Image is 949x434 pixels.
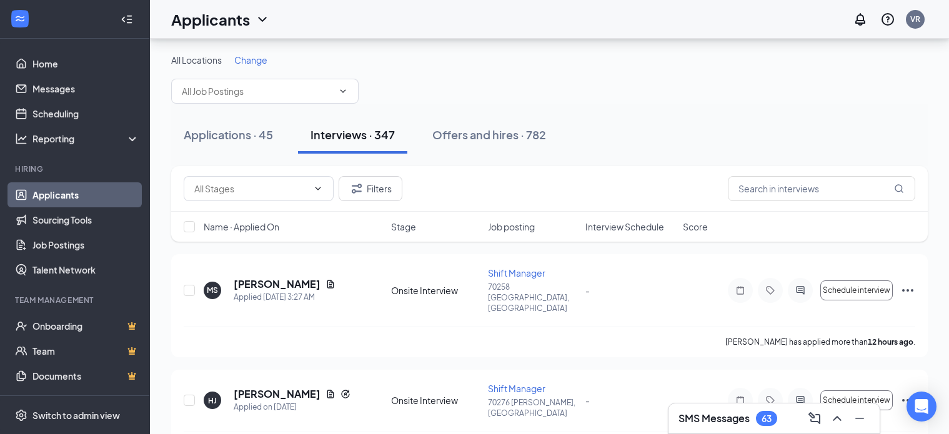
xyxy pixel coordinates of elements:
div: Applied on [DATE] [234,401,350,413]
svg: Document [325,279,335,289]
div: Interviews · 347 [311,127,395,142]
svg: ChevronDown [338,86,348,96]
a: Applicants [32,182,139,207]
div: HJ [208,395,217,406]
svg: Analysis [15,132,27,145]
a: Job Postings [32,232,139,257]
button: ComposeMessage [805,408,825,428]
span: Shift Manager [488,267,545,279]
span: - [585,285,590,296]
svg: Ellipses [900,393,915,408]
p: 70258 [GEOGRAPHIC_DATA], [GEOGRAPHIC_DATA] [488,282,578,313]
div: Reporting [32,132,140,145]
div: Offers and hires · 782 [432,127,546,142]
p: [PERSON_NAME] has applied more than . [725,337,915,347]
span: Stage [391,220,416,233]
svg: Filter [349,181,364,196]
span: Job posting [488,220,535,233]
button: ChevronUp [827,408,847,428]
span: All Locations [171,54,222,66]
p: 70276 [PERSON_NAME], [GEOGRAPHIC_DATA] [488,397,578,418]
svg: Tag [763,395,778,405]
svg: Notifications [853,12,868,27]
span: Schedule interview [823,396,890,405]
a: OnboardingCrown [32,313,139,338]
span: Change [234,54,267,66]
svg: ActiveChat [793,285,808,295]
svg: Collapse [121,13,133,26]
a: Messages [32,76,139,101]
svg: ComposeMessage [807,411,822,426]
svg: WorkstreamLogo [14,12,26,25]
h5: [PERSON_NAME] [234,387,320,401]
div: Hiring [15,164,137,174]
svg: ChevronUp [830,411,845,426]
div: Team Management [15,295,137,305]
span: Shift Manager [488,383,545,394]
svg: ChevronDown [313,184,323,194]
span: Score [683,220,708,233]
button: Filter Filters [339,176,402,201]
div: 63 [762,413,772,424]
svg: ActiveChat [793,395,808,405]
div: VR [910,14,920,24]
button: Minimize [850,408,870,428]
a: Sourcing Tools [32,207,139,232]
svg: Reapply [340,389,350,399]
a: Scheduling [32,101,139,126]
a: DocumentsCrown [32,363,139,388]
input: All Stages [194,182,308,195]
div: Onsite Interview [391,394,481,407]
div: Open Intercom Messenger [907,392,937,422]
div: Applied [DATE] 3:27 AM [234,291,335,303]
div: MS [207,285,218,295]
svg: MagnifyingGlass [894,184,904,194]
a: SurveysCrown [32,388,139,413]
input: All Job Postings [182,84,333,98]
h1: Applicants [171,9,250,30]
span: Schedule interview [823,286,890,295]
svg: Note [733,395,748,405]
h3: SMS Messages [678,412,750,425]
input: Search in interviews [728,176,915,201]
div: Switch to admin view [32,409,120,422]
h5: [PERSON_NAME] [234,277,320,291]
span: Interview Schedule [585,220,664,233]
svg: Ellipses [900,283,915,298]
div: Applications · 45 [184,127,273,142]
a: TeamCrown [32,338,139,363]
a: Home [32,51,139,76]
a: Talent Network [32,257,139,282]
button: Schedule interview [820,280,893,300]
span: - [585,395,590,406]
b: 12 hours ago [868,337,913,347]
button: Schedule interview [820,390,893,410]
span: Name · Applied On [204,220,279,233]
svg: Settings [15,409,27,422]
svg: Minimize [852,411,867,426]
svg: Note [733,285,748,295]
svg: Document [325,389,335,399]
svg: ChevronDown [255,12,270,27]
div: Onsite Interview [391,284,481,297]
svg: QuestionInfo [880,12,895,27]
svg: Tag [763,285,778,295]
